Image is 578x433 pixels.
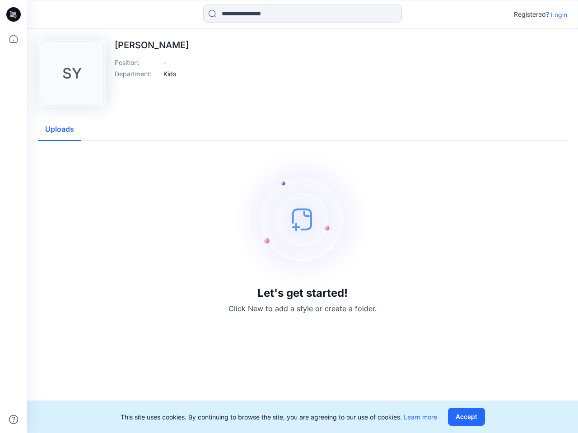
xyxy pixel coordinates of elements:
[257,287,348,299] h3: Let's get started!
[163,58,166,67] p: -
[38,118,81,141] button: Uploads
[551,10,567,19] p: Login
[115,58,160,67] p: Position :
[448,408,485,426] button: Accept
[115,69,160,78] p: Department :
[40,41,104,106] div: SY
[121,412,437,422] p: This site uses cookies. By continuing to browse the site, you are agreeing to our use of cookies.
[404,413,437,421] a: Learn more
[228,303,377,314] p: Click New to add a style or create a folder.
[115,40,189,51] p: [PERSON_NAME]
[514,9,549,20] p: Registered?
[163,69,176,78] p: Kids
[235,152,370,287] img: empty-state-image.svg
